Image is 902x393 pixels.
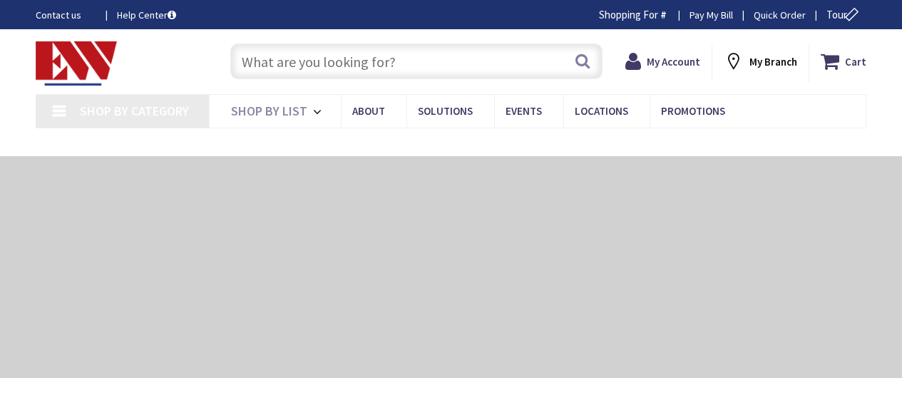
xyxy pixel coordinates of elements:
strong: Cart [845,49,866,74]
span: Shop By Category [80,103,189,119]
a: Pay My Bill [690,8,733,22]
span: Shop By List [231,103,307,119]
span: Tour [826,8,863,21]
strong: My Branch [749,55,797,68]
span: About [352,104,385,118]
a: Contact us [36,8,94,22]
a: My Account [625,49,700,74]
a: Quick Order [754,8,806,22]
span: Events [506,104,542,118]
a: Cart [821,49,866,74]
span: Solutions [418,104,473,118]
div: My Branch [724,49,797,74]
strong: My Account [647,55,700,68]
strong: # [660,8,667,21]
span: Shopping For [599,8,658,21]
span: Locations [575,104,628,118]
span: Promotions [661,104,725,118]
a: Help Center [117,8,176,22]
input: What are you looking for? [230,44,603,79]
img: Electrical Wholesalers, Inc. [36,41,117,86]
